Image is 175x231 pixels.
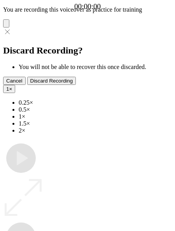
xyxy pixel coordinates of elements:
li: You will not be able to recover this once discarded. [19,64,172,71]
a: 00:00:00 [74,2,101,11]
p: You are recording this voiceover as practice for training [3,6,172,13]
li: 2× [19,127,172,134]
li: 1.5× [19,120,172,127]
h2: Discard Recording? [3,45,172,56]
li: 0.5× [19,106,172,113]
button: 1× [3,85,15,93]
button: Cancel [3,77,26,85]
li: 0.25× [19,99,172,106]
button: Discard Recording [27,77,76,85]
li: 1× [19,113,172,120]
span: 1 [6,86,9,92]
